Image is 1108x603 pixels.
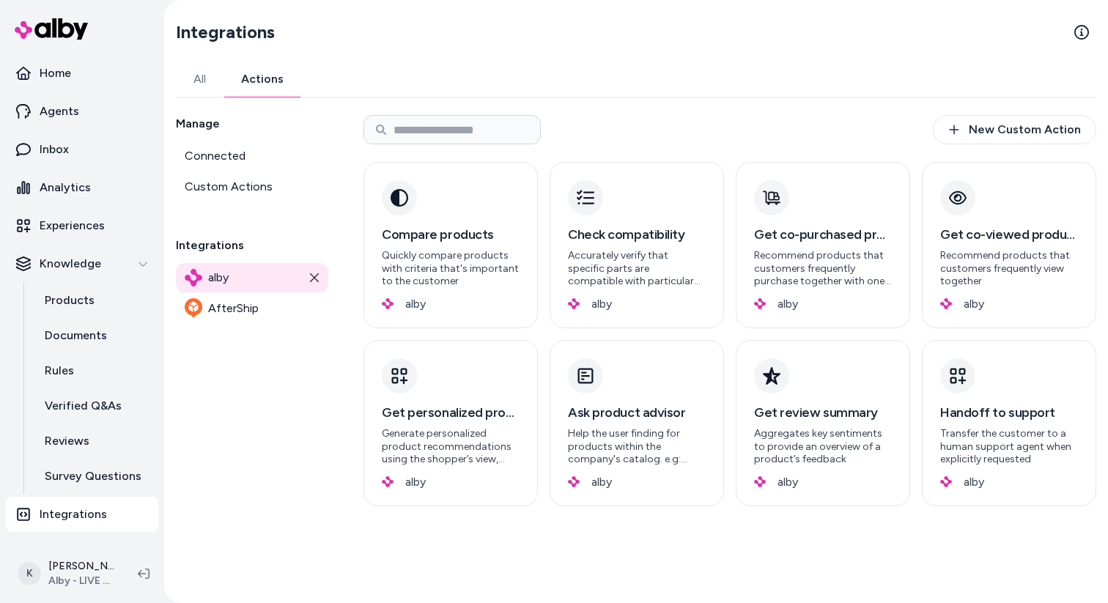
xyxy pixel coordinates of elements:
img: alby Logo [568,476,580,488]
img: alby Logo [754,476,766,488]
a: Products [30,283,158,318]
a: Home [6,56,158,91]
p: alby [591,297,612,311]
p: Experiences [40,217,105,234]
h2: Integrations [176,21,275,44]
p: Products [45,292,95,309]
img: alby Logo [568,298,580,310]
h3: Get personalized products [382,402,520,423]
h3: Get co-purchased products [754,224,892,245]
p: Home [40,64,71,82]
img: alby Logo [940,298,952,310]
p: Knowledge [40,255,101,273]
p: Verified Q&As [45,397,122,415]
p: alby [405,297,426,311]
a: Rules [30,353,158,388]
p: alby [591,475,612,489]
p: alby [964,297,984,311]
p: Integrations [40,506,107,523]
p: Inbox [40,141,69,158]
p: Survey Questions [45,467,141,485]
img: alby Logo [940,476,952,488]
p: Generate personalized product recommendations using the shopper’s view, add-to-cart, and purchase... [382,427,520,466]
p: Agents [40,103,79,120]
a: alby logoalby [176,263,328,292]
span: alby [208,269,229,286]
h3: Compare products [382,224,520,245]
h3: Check compatibility [568,224,706,245]
span: Custom Actions [185,178,273,196]
h3: Ask product advisor [568,402,706,423]
p: alby [778,475,798,489]
a: Reviews [30,423,158,459]
a: Custom Actions [176,172,328,201]
p: Rules [45,362,74,380]
h2: Integrations [176,237,328,254]
img: alby Logo [754,298,766,310]
img: alby logo [185,269,202,286]
a: Survey Questions [30,459,158,494]
img: alby Logo [15,18,88,40]
p: Accurately verify that specific parts are compatible with particular products [568,249,706,288]
img: alby Logo [382,298,394,310]
a: Experiences [6,208,158,243]
a: All [176,62,224,97]
h2: Manage [176,115,328,133]
a: Verified Q&As [30,388,158,423]
a: Documents [30,318,158,353]
span: Alby - LIVE on [DOMAIN_NAME] [48,574,114,588]
span: AfterShip [208,300,259,317]
a: Connected [176,141,328,171]
button: K[PERSON_NAME]Alby - LIVE on [DOMAIN_NAME] [9,550,126,597]
p: alby [964,475,984,489]
p: Help the user finding for products within the company's catalog. e.g: "Help me find a snowboard",... [568,427,706,466]
a: Actions [224,62,301,97]
p: Recommend products that customers frequently purchase together with one or more products [754,249,892,288]
a: New Custom Action [933,115,1096,144]
h3: Get co-viewed products [940,224,1078,245]
p: Aggregates key sentiments to provide an overview of a product’s feedback [754,427,892,466]
button: Knowledge [6,246,158,281]
span: K [18,562,41,585]
p: Documents [45,327,107,344]
span: Connected [185,147,245,165]
a: Inbox [6,132,158,167]
p: Recommend products that customers frequently view together [940,249,1078,288]
a: Agents [6,94,158,129]
a: Analytics [6,170,158,205]
p: Analytics [40,179,91,196]
h3: Get review summary [754,402,892,423]
p: Transfer the customer to a human support agent when explicitly requested [940,427,1078,466]
img: alby Logo [382,476,394,488]
a: AfterShip [176,294,328,323]
h3: Handoff to support [940,402,1078,423]
p: alby [405,475,426,489]
p: alby [778,297,798,311]
p: Quickly compare products with criteria that's important to the customer [382,249,520,288]
p: Reviews [45,432,89,450]
a: Integrations [6,497,158,532]
p: [PERSON_NAME] [48,559,114,574]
